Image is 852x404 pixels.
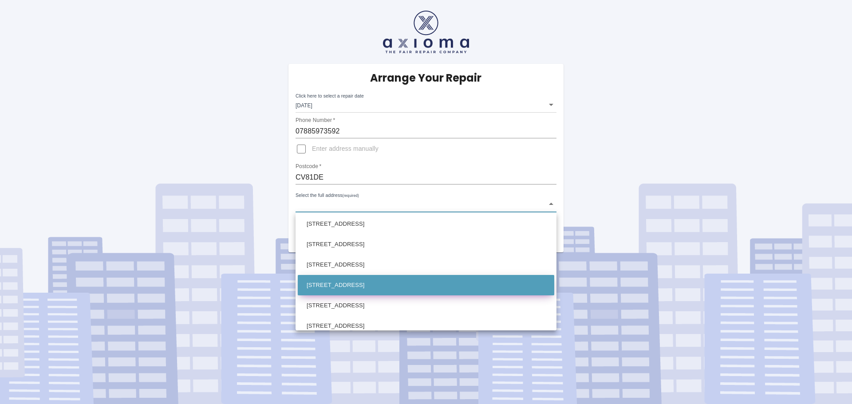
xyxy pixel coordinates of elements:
li: [STREET_ADDRESS] [298,234,554,255]
li: [STREET_ADDRESS] [298,255,554,275]
li: [STREET_ADDRESS] [298,316,554,336]
li: [STREET_ADDRESS] [298,295,554,316]
li: [STREET_ADDRESS] [298,275,554,295]
li: [STREET_ADDRESS] [298,214,554,234]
